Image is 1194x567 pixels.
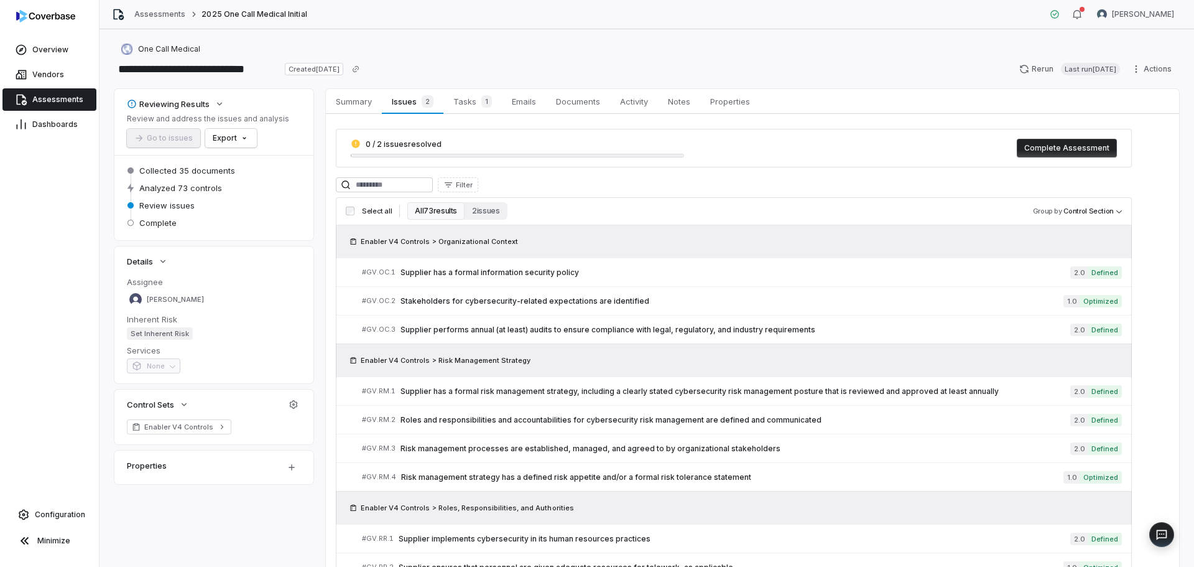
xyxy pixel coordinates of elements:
span: 1 [481,95,492,108]
div: Reviewing Results [127,98,210,110]
img: Melanie Lorent avatar [1097,9,1107,19]
span: Assessments [32,95,83,105]
span: Enabler V4 Controls [144,422,214,432]
span: Complete [139,217,177,228]
a: Dashboards [2,113,96,136]
button: Control Sets [123,393,193,416]
span: Created [DATE] [285,63,343,75]
span: Supplier has a formal information security policy [400,268,1070,278]
span: 2.0 [1070,324,1088,336]
span: Select all [362,207,392,216]
span: Risk management processes are established, managed, and agreed to by organizational stakeholders [400,444,1070,454]
a: #GV.OC.2Stakeholders for cybersecurity-related expectations are identified1.0Optimized [362,287,1122,315]
span: Review issues [139,200,195,211]
input: Select all [346,207,354,215]
span: Filter [456,180,473,190]
button: Export [205,129,257,148]
span: Defined [1088,414,1122,426]
span: 2.0 [1070,266,1088,279]
a: #GV.OC.3Supplier performs annual (at least) audits to ensure compliance with legal, regulatory, a... [362,316,1122,344]
span: Details [127,256,153,267]
span: 2.0 [1070,533,1088,545]
span: Overview [32,45,68,55]
span: Roles and responsibilities and accountabilities for cybersecurity risk management are defined and... [400,415,1070,425]
dt: Services [127,345,301,356]
span: # GV.RM.4 [362,472,396,482]
span: # GV.OC.3 [362,325,396,334]
span: Control Sets [127,399,174,410]
span: Defined [1088,324,1122,336]
span: 2.0 [1070,385,1088,398]
span: Minimize [37,536,70,546]
span: Enabler V4 Controls > Organizational Context [361,237,518,246]
dt: Inherent Risk [127,314,301,325]
span: 1.0 [1063,471,1080,484]
span: Activity [615,93,653,110]
span: 2 [422,95,433,108]
button: RerunLast run[DATE] [1012,60,1127,78]
button: Actions [1127,60,1179,78]
a: Assessments [2,88,96,111]
span: Supplier has a formal risk management strategy, including a clearly stated cybersecurity risk man... [400,387,1070,396]
span: Defined [1088,266,1122,279]
span: Defined [1088,533,1122,545]
span: 1.0 [1063,295,1080,307]
button: All 73 results [407,202,465,220]
span: Risk management strategy has a defined risk appetite and/or a formal risk tolerance statement [401,472,1063,482]
span: 2.0 [1070,414,1088,426]
span: Supplier performs annual (at least) audits to ensure compliance with legal, regulatory, and indus... [400,325,1070,335]
a: #GV.RM.4Risk management strategy has a defined risk appetite and/or a formal risk tolerance state... [362,463,1122,491]
a: #GV.OC.1Supplier has a formal information security policy2.0Defined [362,258,1122,286]
a: Overview [2,39,96,61]
img: Kourtney Shields avatar [129,293,142,306]
img: logo-D7KZi-bG.svg [16,10,75,22]
span: Emails [507,93,541,110]
span: Set Inherent Risk [127,327,193,340]
span: Stakeholders for cybersecurity-related expectations are identified [400,296,1063,306]
span: [PERSON_NAME] [1112,9,1174,19]
span: 2025 One Call Medical Initial [201,9,307,19]
span: Configuration [35,510,85,520]
a: Configuration [5,504,94,526]
span: Summary [331,93,377,110]
span: Dashboards [32,119,78,129]
span: Enabler V4 Controls > Risk Management Strategy [361,355,530,365]
button: Reviewing Results [123,93,228,115]
span: # GV.RM.2 [362,415,396,424]
p: Review and address the issues and analysis [127,114,289,124]
span: Issues [387,93,438,110]
span: Defined [1088,443,1122,455]
dt: Assignee [127,276,301,288]
span: Optimized [1080,295,1122,307]
span: Enabler V4 Controls > Roles, Responsibilities, and Authorities [361,503,574,513]
button: Minimize [5,528,94,553]
span: Vendors [32,70,64,80]
span: # GV.OC.1 [362,268,396,277]
span: 0 / 2 issues resolved [366,139,442,149]
button: Details [123,250,172,273]
button: 2 issues [465,202,507,220]
a: Vendors [2,63,96,86]
span: 2.0 [1070,443,1088,455]
span: Optimized [1080,471,1122,484]
a: Enabler V4 Controls [127,419,231,434]
span: Analyzed 73 controls [139,182,222,194]
button: Complete Assessment [1017,139,1117,157]
a: #GV.RM.2Roles and responsibilities and accountabilities for cybersecurity risk management are def... [362,406,1122,434]
span: Properties [705,93,755,110]
a: Assessments [134,9,185,19]
a: #GV.RR.1Supplier implements cybersecurity in its human resources practices2.0Defined [362,525,1122,553]
span: Collected 35 documents [139,165,235,176]
button: https://onecallcm.com/One Call Medical [117,38,204,60]
span: # GV.RM.1 [362,387,396,396]
span: # GV.OC.2 [362,296,396,306]
span: Notes [663,93,695,110]
span: Documents [551,93,605,110]
span: Group by [1033,207,1062,215]
span: [PERSON_NAME] [147,295,204,304]
button: Filter [438,177,478,192]
span: Defined [1088,385,1122,398]
span: Last run [DATE] [1061,63,1120,75]
span: One Call Medical [138,44,200,54]
span: # GV.RM.3 [362,444,396,453]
